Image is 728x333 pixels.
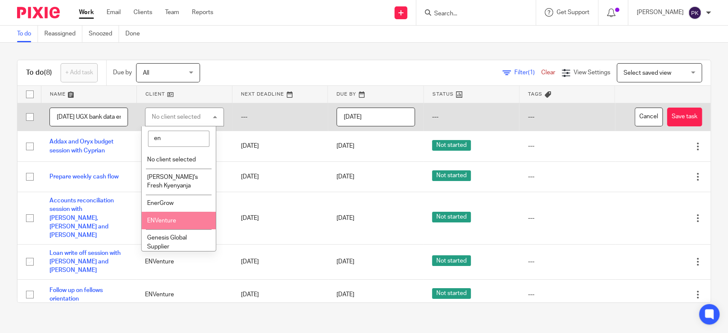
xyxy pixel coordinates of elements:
[136,161,232,192] td: ENVenture
[528,92,542,96] span: Tags
[541,70,555,76] a: Clear
[192,8,213,17] a: Reports
[148,131,209,147] input: Search options...
[26,68,52,77] h1: To do
[147,218,176,224] span: ENVenture
[232,192,328,245] td: [DATE]
[528,214,606,222] div: ---
[89,26,119,42] a: Snoozed
[514,70,541,76] span: Filter
[17,7,60,18] img: Pixie
[125,26,146,42] a: Done
[528,142,606,150] div: ---
[152,114,200,120] div: No client selected
[49,174,119,180] a: Prepare weekly cash flow
[336,174,354,180] span: [DATE]
[432,288,471,299] span: Not started
[232,244,328,279] td: [DATE]
[432,255,471,266] span: Not started
[432,140,471,151] span: Not started
[688,6,702,20] img: svg%3E
[17,26,38,42] a: To do
[574,70,610,76] span: View Settings
[147,200,174,206] span: EnerGrow
[136,244,232,279] td: ENVenture
[423,103,519,131] td: ---
[136,131,232,161] td: ENVenture
[49,250,121,274] a: Loan write off session with [PERSON_NAME] and [PERSON_NAME]
[136,279,232,310] td: ENVenture
[49,198,114,238] a: Accounts reconciliation session with [PERSON_NAME], [PERSON_NAME] and [PERSON_NAME]
[528,290,606,299] div: ---
[232,279,328,310] td: [DATE]
[336,292,354,298] span: [DATE]
[433,10,510,18] input: Search
[165,8,179,17] a: Team
[557,9,589,15] span: Get Support
[143,70,149,76] span: All
[44,69,52,76] span: (8)
[232,161,328,192] td: [DATE]
[336,143,354,149] span: [DATE]
[49,139,113,153] a: Addax and Oryx budget session with Cyprian
[147,174,198,189] span: [PERSON_NAME]'s Fresh Kyenyanja
[336,259,354,265] span: [DATE]
[432,170,471,181] span: Not started
[432,212,471,222] span: Not started
[519,103,615,131] td: ---
[133,8,152,17] a: Clients
[528,257,606,266] div: ---
[44,26,82,42] a: Reassigned
[528,70,535,76] span: (1)
[336,108,415,127] input: Pick a date
[637,8,684,17] p: [PERSON_NAME]
[107,8,121,17] a: Email
[635,108,663,127] button: Cancel
[667,108,702,127] button: Save task
[61,63,98,82] a: + Add task
[147,235,187,250] span: Genesis Global Supplier
[49,287,103,302] a: Follow up on fellows orientation
[113,68,132,77] p: Due by
[336,215,354,221] span: [DATE]
[49,108,128,127] input: Task name
[232,131,328,161] td: [DATE]
[79,8,94,17] a: Work
[147,157,196,163] span: No client selected
[232,103,328,131] td: ---
[528,172,606,181] div: ---
[624,70,671,76] span: Select saved view
[136,192,232,245] td: ENVenture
